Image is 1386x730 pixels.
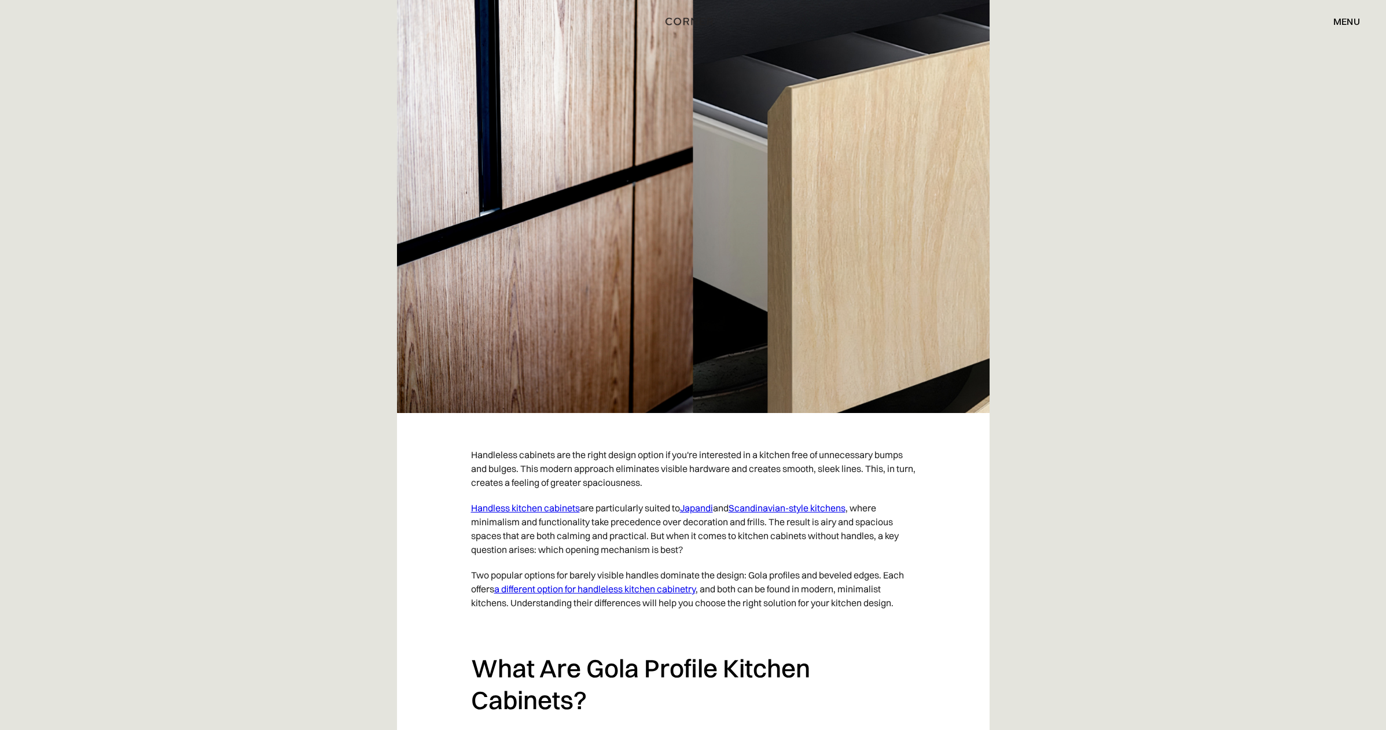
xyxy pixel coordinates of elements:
[471,495,916,562] p: are particularly suited to and , where minimalism and functionality take precedence over decorati...
[471,562,916,615] p: Two popular options for barely visible handles dominate the design: Gola profiles and beveled edg...
[471,502,580,514] a: Handless kitchen cabinets
[1333,17,1360,26] div: menu
[638,14,748,29] a: home
[471,652,916,716] h2: What Are Gola Profile Kitchen Cabinets?
[494,583,696,595] a: a different option for handleless kitchen cabinetry
[729,502,845,514] a: Scandinavian-style kitchens
[471,442,916,495] p: Handleless cabinets are the right design option if you're interested in a kitchen free of unneces...
[471,615,916,641] p: ‍
[1322,12,1360,31] div: menu
[680,502,713,514] a: Japandi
